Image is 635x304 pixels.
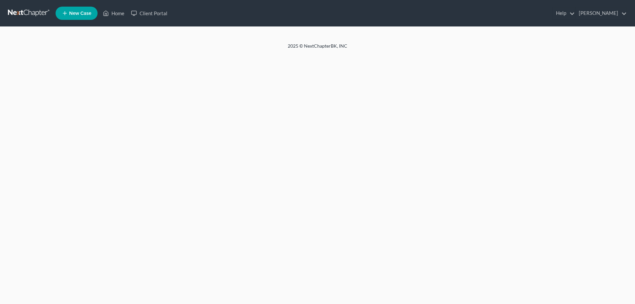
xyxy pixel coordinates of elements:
[129,43,506,55] div: 2025 © NextChapterBK, INC
[575,7,627,19] a: [PERSON_NAME]
[128,7,171,19] a: Client Portal
[553,7,575,19] a: Help
[100,7,128,19] a: Home
[56,7,98,20] new-legal-case-button: New Case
